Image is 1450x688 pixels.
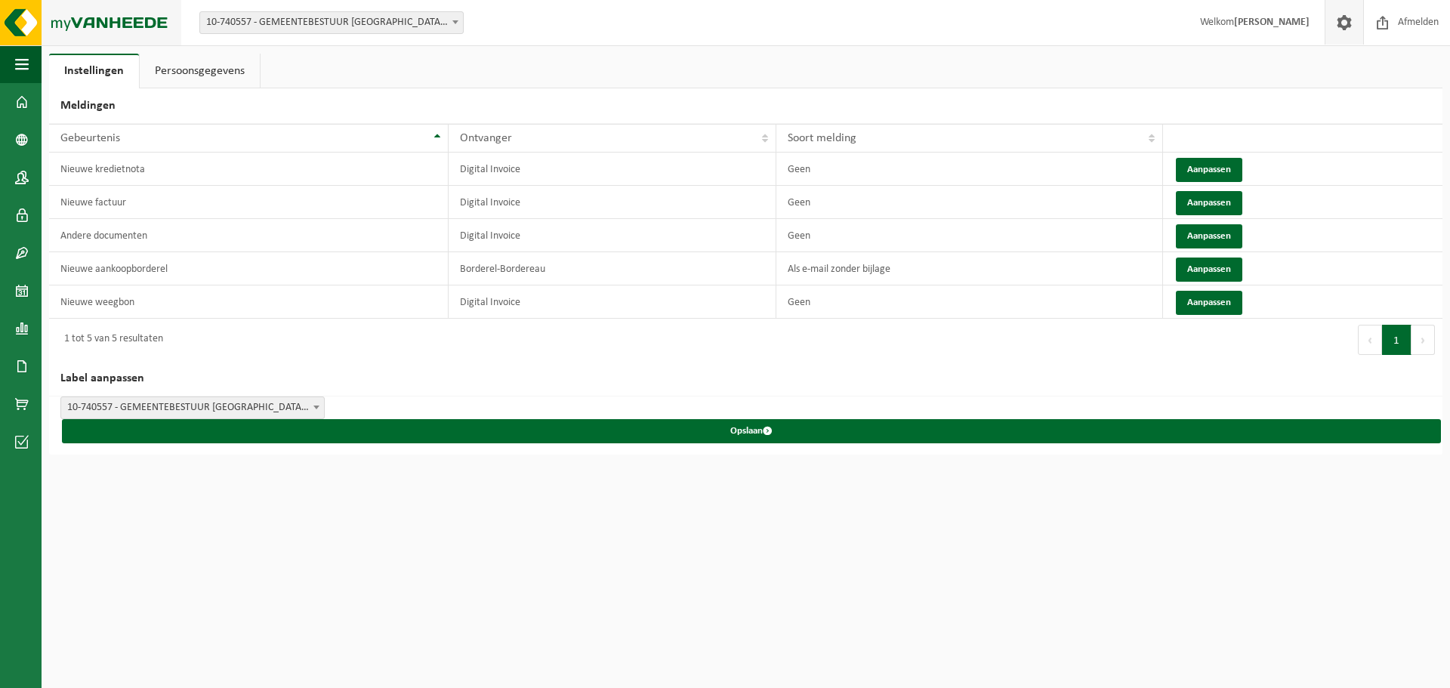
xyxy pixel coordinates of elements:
[1176,158,1242,182] button: Aanpassen
[460,132,512,144] span: Ontvanger
[199,11,464,34] span: 10-740557 - GEMEENTEBESTUUR LANGEMARK-POELKAPELLE - LANGEMARK-POELKAPELLE
[1176,291,1242,315] button: Aanpassen
[776,153,1162,186] td: Geen
[449,252,777,285] td: Borderel-Bordereau
[49,153,449,186] td: Nieuwe kredietnota
[49,54,139,88] a: Instellingen
[449,153,777,186] td: Digital Invoice
[140,54,260,88] a: Persoonsgegevens
[1234,17,1310,28] strong: [PERSON_NAME]
[62,419,1441,443] button: Opslaan
[1176,224,1242,248] button: Aanpassen
[776,285,1162,319] td: Geen
[1176,191,1242,215] button: Aanpassen
[49,186,449,219] td: Nieuwe factuur
[49,252,449,285] td: Nieuwe aankoopborderel
[1358,325,1382,355] button: Previous
[776,186,1162,219] td: Geen
[60,396,325,419] span: 10-740557 - GEMEENTEBESTUUR LANGEMARK-POELKAPELLE - LANGEMARK-POELKAPELLE
[49,361,1442,396] h2: Label aanpassen
[449,186,777,219] td: Digital Invoice
[49,285,449,319] td: Nieuwe weegbon
[1176,258,1242,282] button: Aanpassen
[61,397,324,418] span: 10-740557 - GEMEENTEBESTUUR LANGEMARK-POELKAPELLE - LANGEMARK-POELKAPELLE
[49,219,449,252] td: Andere documenten
[49,88,1442,124] h2: Meldingen
[449,285,777,319] td: Digital Invoice
[788,132,856,144] span: Soort melding
[200,12,463,33] span: 10-740557 - GEMEENTEBESTUUR LANGEMARK-POELKAPELLE - LANGEMARK-POELKAPELLE
[60,132,120,144] span: Gebeurtenis
[1411,325,1435,355] button: Next
[1382,325,1411,355] button: 1
[57,326,163,353] div: 1 tot 5 van 5 resultaten
[449,219,777,252] td: Digital Invoice
[776,219,1162,252] td: Geen
[776,252,1162,285] td: Als e-mail zonder bijlage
